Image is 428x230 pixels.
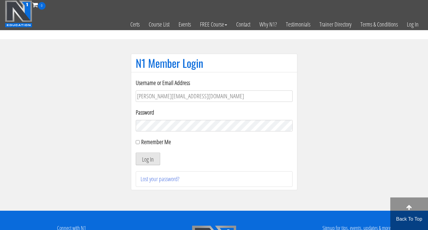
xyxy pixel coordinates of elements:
[174,10,195,39] a: Events
[281,10,315,39] a: Testimonials
[126,10,144,39] a: Certs
[255,10,281,39] a: Why N1?
[315,10,356,39] a: Trainer Directory
[32,1,46,9] a: 0
[232,10,255,39] a: Contact
[38,2,46,10] span: 0
[356,10,402,39] a: Terms & Conditions
[5,0,32,27] img: n1-education
[144,10,174,39] a: Course List
[136,108,293,117] label: Password
[136,78,293,87] label: Username or Email Address
[136,153,160,165] button: Log In
[195,10,232,39] a: FREE Course
[141,138,171,146] label: Remember Me
[136,57,293,69] h1: N1 Member Login
[141,175,179,183] a: Lost your password?
[402,10,423,39] a: Log In
[390,216,428,223] p: Back To Top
